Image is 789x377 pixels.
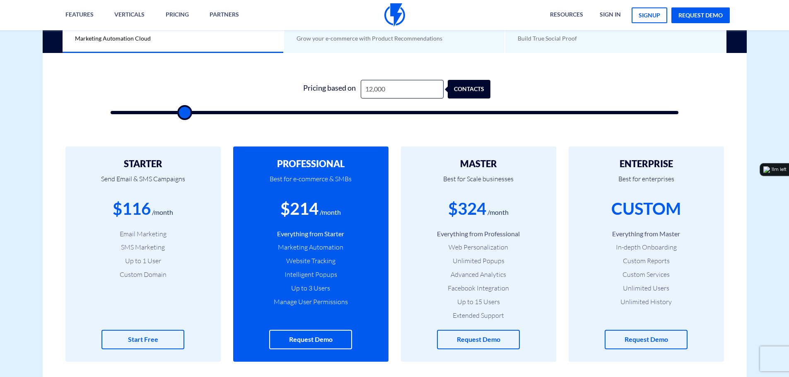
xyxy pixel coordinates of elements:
[78,270,208,279] li: Custom Domain
[772,166,787,173] div: 11m left
[448,197,486,221] div: $324
[581,270,712,279] li: Custom Services
[246,169,376,197] p: Best for e-commerce & SMBs
[453,80,496,98] div: contacts
[605,330,688,349] a: Request Demo
[413,283,544,293] li: Facebook Integration
[487,208,509,217] div: /month
[413,270,544,279] li: Advanced Analytics
[413,159,544,169] h2: MASTER
[280,197,318,221] div: $214
[413,256,544,266] li: Unlimited Popups
[518,35,577,42] span: Build True Social Proof
[78,243,208,252] li: SMS Marketing
[581,283,712,293] li: Unlimited Users
[632,7,667,23] a: signup
[437,330,520,349] a: Request Demo
[581,159,712,169] h2: ENTERPRISE
[246,297,376,307] li: Manage User Permissions
[581,229,712,239] li: Everything from Master
[113,197,151,221] div: $116
[246,283,376,293] li: Up to 3 Users
[246,243,376,252] li: Marketing Automation
[581,297,712,307] li: Unlimited History
[101,330,184,349] a: Start Free
[246,270,376,279] li: Intelligent Popups
[78,256,208,266] li: Up to 1 User
[78,169,208,197] p: Send Email & SMS Campaigns
[246,229,376,239] li: Everything from Starter
[542,23,571,31] b: REVIEWS
[299,80,361,98] div: Pricing based on
[581,169,712,197] p: Best for enterprises
[75,35,151,42] span: Marketing Automation Cloud
[269,330,352,349] a: Request Demo
[671,7,730,23] a: request demo
[320,208,341,217] div: /month
[78,229,208,239] li: Email Marketing
[246,159,376,169] h2: PROFESSIONAL
[246,256,376,266] li: Website Tracking
[99,23,117,31] b: Core
[413,169,544,197] p: Best for Scale businesses
[581,243,712,252] li: In-depth Onboarding
[321,23,327,31] b: AI
[413,229,544,239] li: Everything from Professional
[413,243,544,252] li: Web Personalization
[611,197,681,221] div: CUSTOM
[78,159,208,169] h2: STARTER
[297,35,442,42] span: Grow your e-commerce with Product Recommendations
[413,297,544,307] li: Up to 15 Users
[581,256,712,266] li: Custom Reports
[152,208,173,217] div: /month
[413,311,544,320] li: Extended Support
[763,166,770,173] img: logo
